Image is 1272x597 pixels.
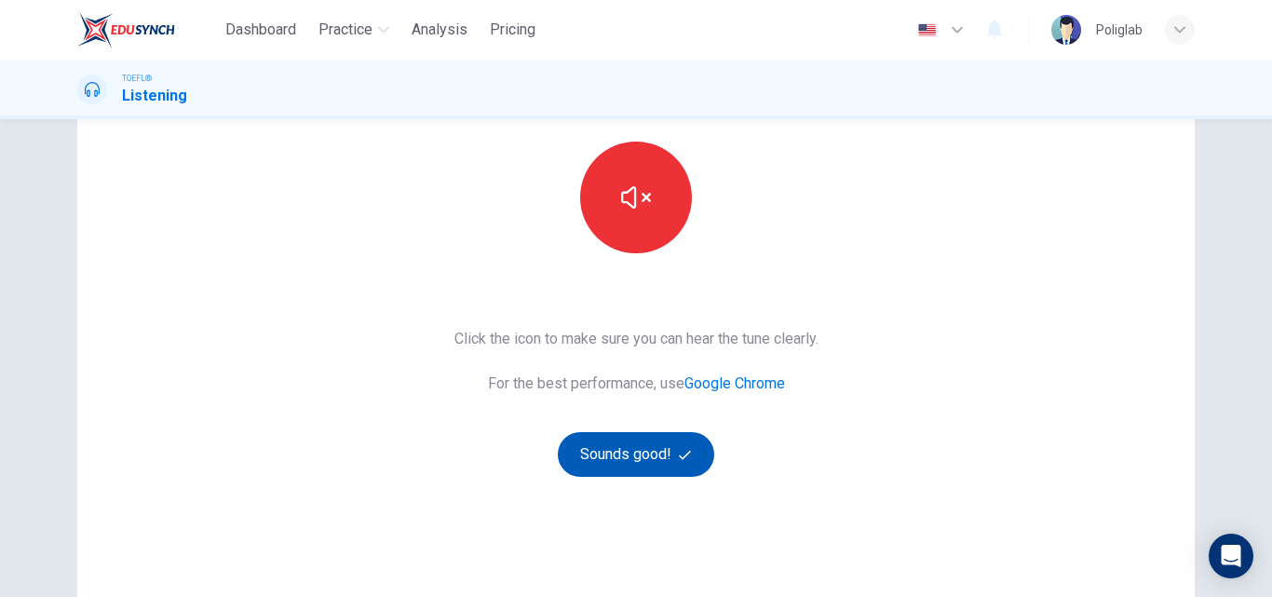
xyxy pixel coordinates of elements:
[311,13,397,47] button: Practice
[318,19,372,41] span: Practice
[412,19,467,41] span: Analysis
[1209,534,1253,578] div: Open Intercom Messenger
[454,373,819,395] span: For the best performance, use
[77,11,218,48] a: EduSynch logo
[558,432,714,477] button: Sounds good!
[1051,15,1081,45] img: Profile picture
[454,328,819,350] span: Click the icon to make sure you can hear the tune clearly.
[1096,19,1143,41] div: Poliglab
[122,72,152,85] span: TOEFL®
[122,85,187,107] h1: Listening
[404,13,475,47] button: Analysis
[482,13,543,47] button: Pricing
[225,19,296,41] span: Dashboard
[490,19,535,41] span: Pricing
[915,23,939,37] img: en
[684,374,785,392] a: Google Chrome
[218,13,304,47] button: Dashboard
[77,11,175,48] img: EduSynch logo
